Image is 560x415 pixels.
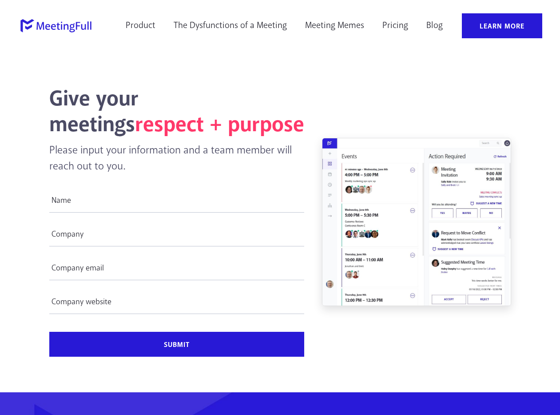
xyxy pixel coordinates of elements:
input: Company [49,222,304,246]
a: Meeting Memes [299,13,370,38]
img: Dashboard [322,138,511,306]
a: Pricing [377,13,414,38]
a: Learn More [462,13,542,38]
a: Product [120,13,161,38]
input: Name [49,188,304,213]
a: Blog [421,13,449,38]
h1: Give your meetings [49,87,304,138]
input: Company email [49,255,304,280]
a: The Dysfunctions of a Meeting [168,13,293,38]
span: respect + purpose [135,111,304,140]
p: Please input your information and a team member will reach out to you. [49,142,304,174]
input: Company website [49,289,304,314]
input: Submit [49,332,304,357]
